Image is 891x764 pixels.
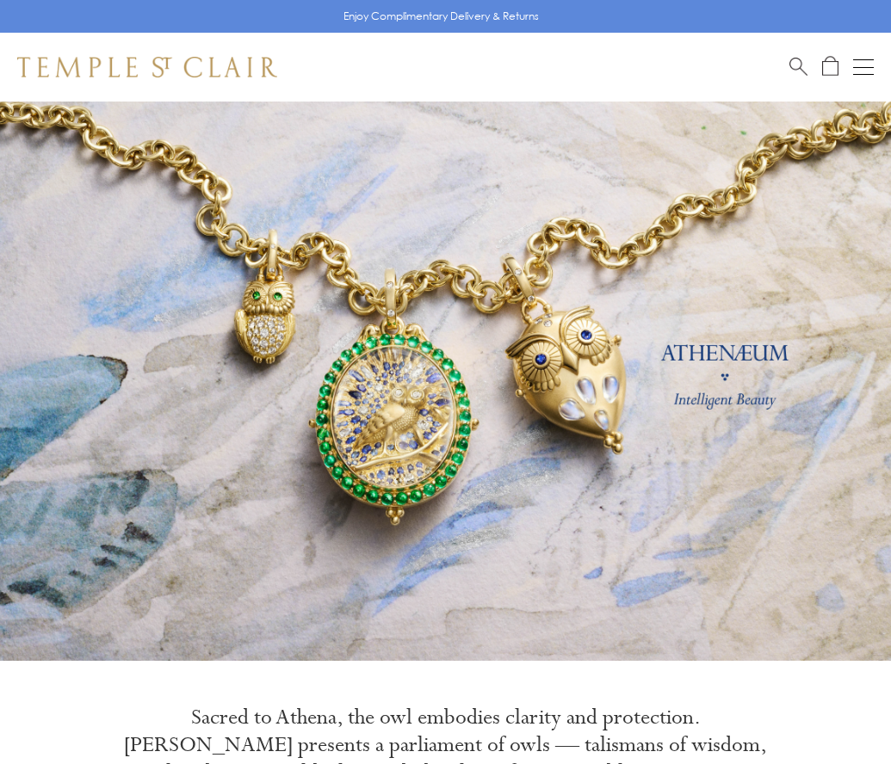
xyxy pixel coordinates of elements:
p: Enjoy Complimentary Delivery & Returns [343,8,539,25]
button: Open navigation [853,57,874,77]
img: Temple St. Clair [17,57,277,77]
a: Open Shopping Bag [822,56,838,77]
a: Search [789,56,807,77]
